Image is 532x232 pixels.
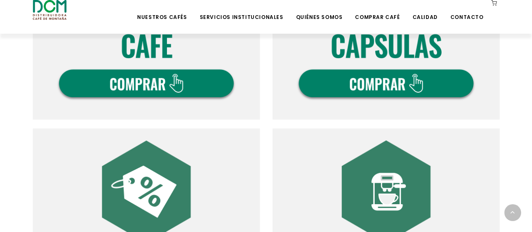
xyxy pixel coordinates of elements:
[132,1,192,21] a: Nuestros Cafés
[291,1,347,21] a: Quiénes Somos
[407,1,442,21] a: Calidad
[194,1,288,21] a: Servicios Institucionales
[445,1,489,21] a: Contacto
[350,1,405,21] a: Comprar Café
